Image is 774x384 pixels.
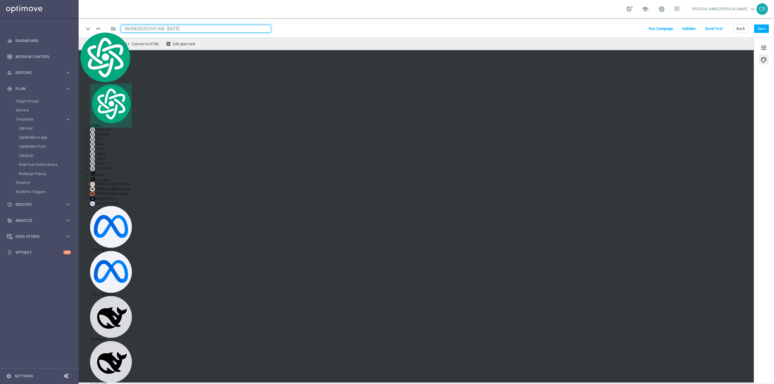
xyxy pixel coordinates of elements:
[90,137,95,142] img: gpt-black.svg
[15,33,71,49] a: Dashboard
[749,6,756,12] span: keyboard_arrow_down
[7,33,71,49] div: Dashboard
[16,118,65,121] div: Templates
[90,196,95,201] img: gemini-15-pro.svg
[90,157,132,161] div: o3 Mini
[7,70,65,76] div: Explore
[7,202,65,207] div: Execute
[16,106,78,115] div: Actions
[7,250,71,255] button: lightbulb Optibot +10
[90,251,132,293] img: llama-33-70b.svg
[7,86,65,92] div: Plan
[7,38,71,43] button: equalizer Dashboard
[90,161,95,166] img: gpt-black.svg
[19,124,78,133] div: Optimail
[15,235,65,238] span: Data Studio
[90,152,132,157] div: o1 Mini
[7,70,12,76] i: person_search
[65,218,71,223] i: keyboard_arrow_right
[90,132,95,137] img: gpt-black.svg
[90,137,132,142] div: GPT-5
[7,70,71,75] button: person_search Explore keyboard_arrow_right
[15,49,71,65] a: Mission Control
[7,86,71,91] button: gps_fixed Plan keyboard_arrow_right
[7,234,71,239] button: Data Studio keyboard_arrow_right
[16,189,63,194] a: Realtime Triggers
[19,126,63,131] a: Optimail
[760,56,767,64] span: palette
[90,83,132,127] div: AITOPIA
[15,87,65,91] span: Plan
[90,127,132,132] div: GPT-4o Mini
[90,192,95,196] img: claude-35-opus.svg
[19,142,78,151] div: OptiMobile Push
[90,296,132,338] img: deepseek-r1.svg
[78,31,132,83] img: logo.svg
[15,203,65,206] span: Execute
[704,25,724,33] button: Send Test
[760,44,767,52] span: tune
[19,169,78,178] div: Webpage Pop-up
[19,153,63,158] a: Optipush
[7,218,71,223] button: track_changes Analyze keyboard_arrow_right
[65,117,71,122] i: keyboard_arrow_right
[759,43,769,52] button: tune
[7,38,12,44] i: equalizer
[16,108,63,113] a: Actions
[7,49,71,65] div: Mission Control
[16,180,63,185] a: Streams
[692,5,756,14] a: [PERSON_NAME] [PERSON_NAME]keyboard_arrow_down
[681,25,697,33] button: Validate
[648,25,674,33] button: Run Campaign
[19,151,78,160] div: Optipush
[7,54,71,59] button: Mission Control
[19,160,78,169] div: Web Push Notifications
[19,133,78,142] div: OptiMobile In-App
[90,142,132,147] div: GPT-4o
[15,219,65,222] span: Analyze
[65,70,71,76] i: keyboard_arrow_right
[15,71,65,75] span: Explore
[19,144,63,149] a: OptiMobile Push
[7,202,71,207] button: play_circle_outline Execute keyboard_arrow_right
[90,152,95,157] img: gpt-black.svg
[90,147,132,152] div: GPT-4.1
[642,6,649,12] span: school
[90,296,132,341] div: DeepSeek R1
[90,187,132,192] div: [PERSON_NAME] 4 Sonnet
[90,206,132,251] div: Llama 4 Scout
[682,27,696,31] span: Validate
[7,250,12,255] i: lightbulb
[65,86,71,92] i: keyboard_arrow_right
[19,162,63,167] a: Web Push Notifications
[16,115,78,178] div: Templates
[166,41,171,46] i: receipt
[16,97,78,106] div: Target Groups
[90,157,95,161] img: gpt-black.svg
[19,135,63,140] a: OptiMobile In-App
[121,25,271,33] input: Enter a unique template name
[90,147,95,152] img: gpt-black.svg
[164,40,198,48] button: receipt Edit plain text
[65,234,71,239] i: keyboard_arrow_right
[16,117,71,122] button: Templates keyboard_arrow_right
[90,206,132,248] img: llama-33-70b.svg
[90,176,132,182] div: Grok 3 Mini
[15,244,63,260] a: Optibot
[754,24,769,33] button: Save
[90,132,132,137] div: GPT-5 Mini
[90,341,132,383] img: deepseek-r1.svg
[7,234,65,239] div: Data Studio
[65,202,71,207] i: keyboard_arrow_right
[90,182,95,187] img: claude-35-haiku.svg
[90,201,95,206] img: gemini-20-flash.svg
[756,3,768,15] div: CR
[90,187,95,192] img: claude-35-sonnet.svg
